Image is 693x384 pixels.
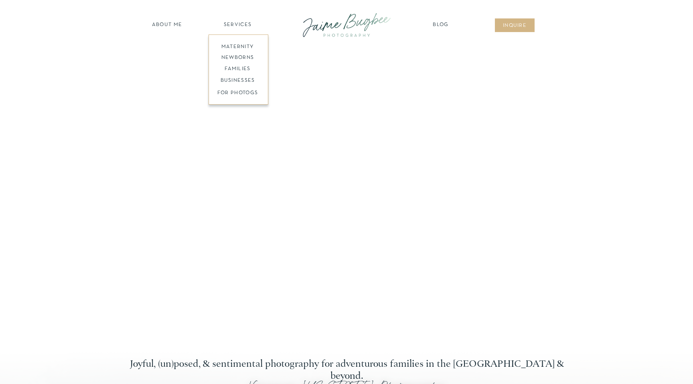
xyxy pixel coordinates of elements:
h2: Joyful, (un)posed, & sentimental photography for adventurous families in the [GEOGRAPHIC_DATA] & ... [122,358,571,370]
a: families [207,65,268,73]
a: about ME [150,21,184,29]
a: maternity [211,43,264,49]
a: SERVICES [215,21,260,29]
a: newborns [207,54,268,63]
a: Blog [431,21,451,29]
a: BUSINESSES [207,77,268,85]
a: inqUIre [498,22,531,30]
a: FOR PHOTOGS [207,89,268,97]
